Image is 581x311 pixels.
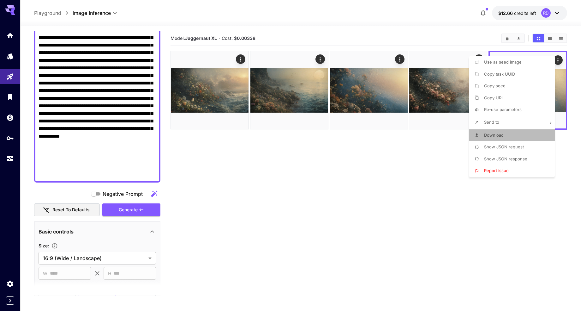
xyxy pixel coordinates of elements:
[484,120,499,125] span: Send to
[484,168,509,173] span: Report issue
[484,59,522,65] span: Use as seed image
[484,156,527,161] span: Show JSON response
[484,133,504,138] span: Download
[484,107,522,112] span: Re-use parameters
[484,95,504,100] span: Copy URL
[484,144,524,149] span: Show JSON request
[484,83,506,88] span: Copy seed
[484,72,515,77] span: Copy task UUID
